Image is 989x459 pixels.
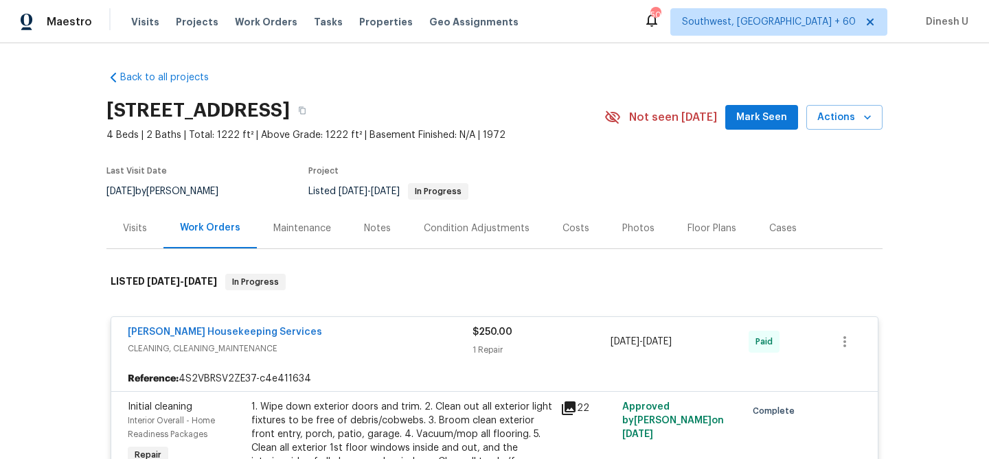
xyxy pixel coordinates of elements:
div: 1 Repair [473,343,611,357]
span: Listed [308,187,468,196]
span: Complete [753,404,800,418]
div: by [PERSON_NAME] [106,183,235,200]
span: Geo Assignments [429,15,519,29]
div: Photos [622,222,655,235]
span: [DATE] [106,187,135,196]
span: Mark Seen [736,109,787,126]
span: [DATE] [147,276,180,286]
span: Project [308,167,339,175]
span: [DATE] [371,187,400,196]
div: Work Orders [180,221,240,235]
span: Paid [755,335,778,349]
span: Visits [131,15,159,29]
span: [DATE] [622,429,653,439]
span: 4 Beds | 2 Baths | Total: 1222 ft² | Above Grade: 1222 ft² | Basement Finished: N/A | 1972 [106,128,604,142]
span: [DATE] [339,187,367,196]
a: [PERSON_NAME] Housekeeping Services [128,327,322,337]
span: [DATE] [184,276,217,286]
span: CLEANING, CLEANING_MAINTENANCE [128,342,473,355]
span: Projects [176,15,218,29]
div: Costs [562,222,589,235]
span: Maestro [47,15,92,29]
span: Southwest, [GEOGRAPHIC_DATA] + 60 [682,15,856,29]
div: 22 [560,400,614,416]
span: Interior Overall - Home Readiness Packages [128,416,215,438]
span: Approved by [PERSON_NAME] on [622,402,724,439]
div: Notes [364,222,391,235]
span: Dinesh U [920,15,968,29]
div: Cases [769,222,797,235]
span: $250.00 [473,327,512,337]
a: Back to all projects [106,71,238,84]
div: Condition Adjustments [424,222,530,235]
h2: [STREET_ADDRESS] [106,104,290,117]
span: [DATE] [611,337,639,346]
span: Not seen [DATE] [629,110,717,124]
span: Initial cleaning [128,402,192,412]
span: Properties [359,15,413,29]
span: Work Orders [235,15,297,29]
div: Maintenance [273,222,331,235]
span: In Progress [409,187,467,196]
div: 506 [650,8,660,22]
b: Reference: [128,372,179,386]
span: - [611,335,672,349]
span: - [339,187,400,196]
span: Actions [817,109,872,126]
span: In Progress [227,275,284,289]
span: - [147,276,217,286]
div: 4S2VBRSV2ZE37-c4e411634 [111,366,878,391]
h6: LISTED [111,274,217,290]
div: Floor Plans [687,222,736,235]
span: Tasks [314,17,343,27]
button: Mark Seen [725,105,798,130]
div: LISTED [DATE]-[DATE]In Progress [106,260,883,304]
div: Visits [123,222,147,235]
span: Last Visit Date [106,167,167,175]
span: [DATE] [643,337,672,346]
button: Actions [806,105,883,130]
